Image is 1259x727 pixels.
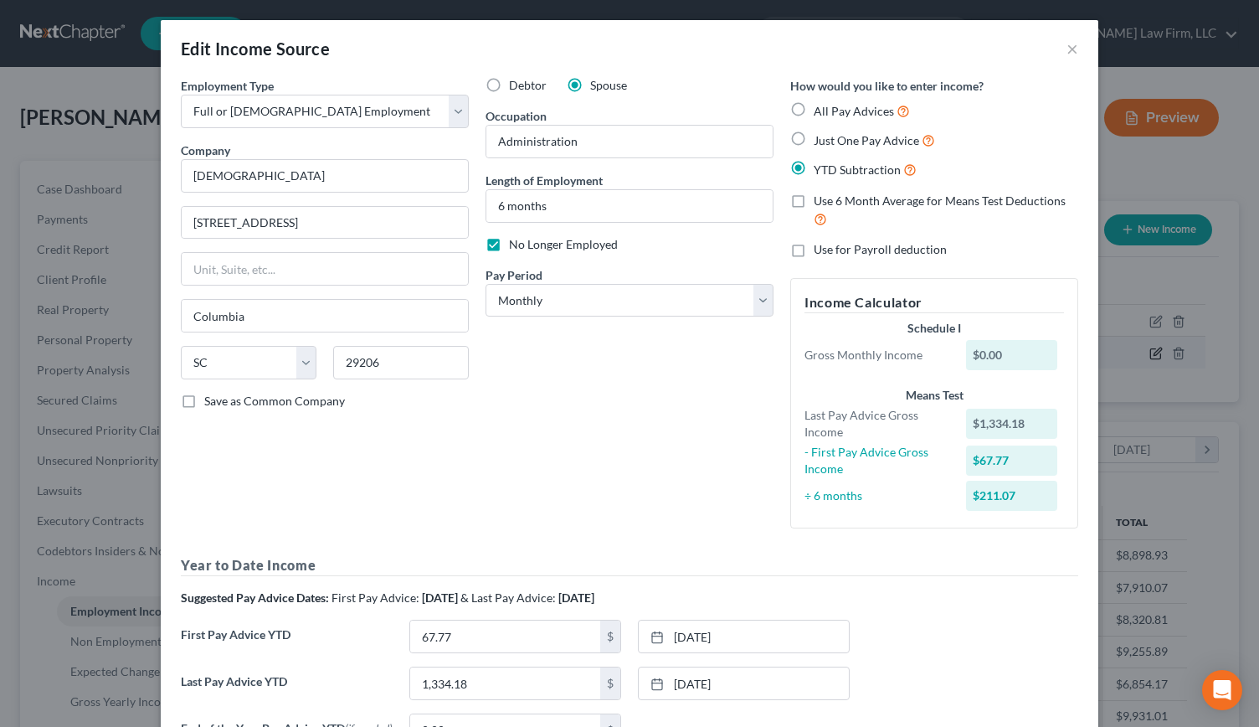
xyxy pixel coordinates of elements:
[796,347,958,363] div: Gross Monthly Income
[204,394,345,408] span: Save as Common Company
[804,320,1064,337] div: Schedule I
[181,143,230,157] span: Company
[600,668,620,699] div: $
[814,242,947,256] span: Use for Payroll deduction
[182,253,468,285] input: Unit, Suite, etc...
[558,590,594,605] strong: [DATE]
[796,487,958,504] div: ÷ 6 months
[486,172,603,189] label: Length of Employment
[486,190,773,222] input: ex: 2 years
[804,292,1064,313] h5: Income Calculator
[486,107,547,125] label: Occupation
[182,300,468,332] input: Enter city...
[410,621,600,652] input: 0.00
[814,193,1066,208] span: Use 6 Month Average for Means Test Deductions
[181,37,330,60] div: Edit Income Source
[804,387,1064,404] div: Means Test
[590,78,627,92] span: Spouse
[796,444,958,477] div: - First Pay Advice Gross Income
[966,481,1058,511] div: $211.07
[181,79,274,93] span: Employment Type
[1202,670,1242,710] div: Open Intercom Messenger
[966,340,1058,370] div: $0.00
[796,407,958,441] div: Last Pay Advice Gross Income
[181,159,469,193] input: Search company by name...
[639,668,849,699] a: [DATE]
[333,346,469,379] input: Enter zip...
[966,446,1058,476] div: $67.77
[460,590,556,605] span: & Last Pay Advice:
[966,409,1058,439] div: $1,334.18
[486,268,542,282] span: Pay Period
[172,620,401,667] label: First Pay Advice YTD
[331,590,419,605] span: First Pay Advice:
[410,668,600,699] input: 0.00
[181,555,1078,576] h5: Year to Date Income
[509,237,618,251] span: No Longer Employed
[814,104,894,118] span: All Pay Advices
[790,77,984,95] label: How would you like to enter income?
[181,590,329,605] strong: Suggested Pay Advice Dates:
[814,162,901,177] span: YTD Subtraction
[182,207,468,239] input: Enter address...
[422,590,458,605] strong: [DATE]
[600,621,620,652] div: $
[486,126,773,157] input: --
[814,133,919,147] span: Just One Pay Advice
[509,78,547,92] span: Debtor
[1066,39,1078,59] button: ×
[639,621,849,652] a: [DATE]
[172,667,401,714] label: Last Pay Advice YTD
